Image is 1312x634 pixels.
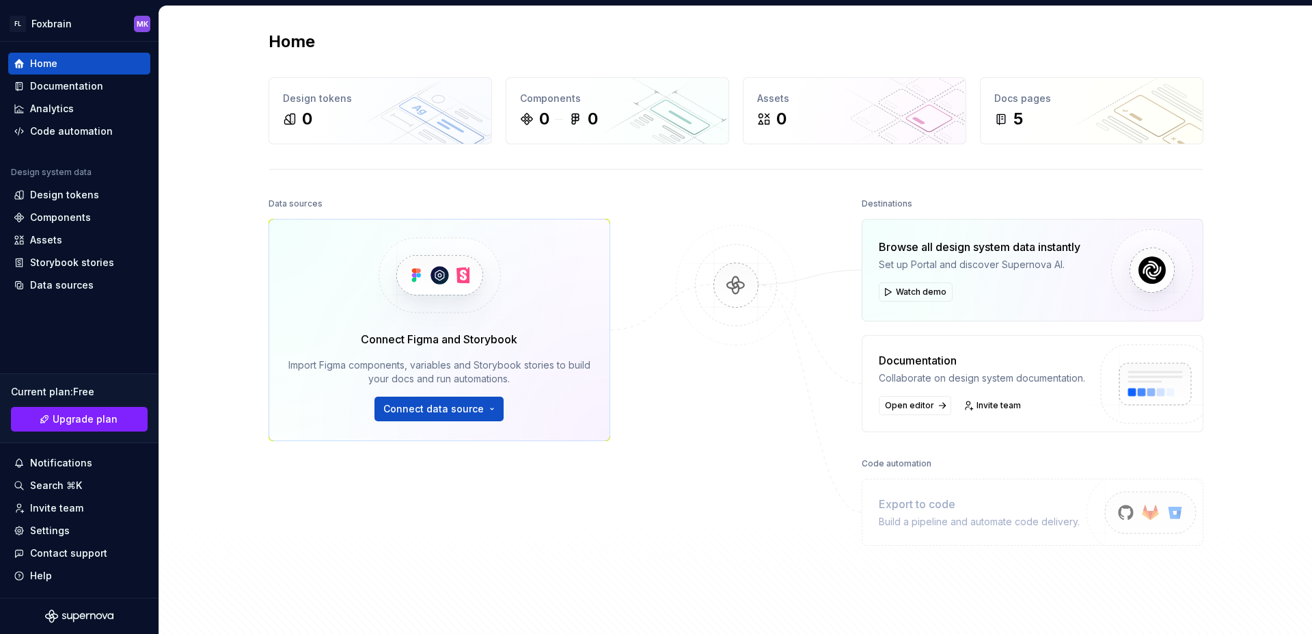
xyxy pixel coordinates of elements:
a: Invite team [959,396,1027,415]
span: Upgrade plan [53,412,118,426]
div: Help [30,569,52,583]
button: Contact support [8,542,150,564]
div: Assets [757,92,952,105]
span: Open editor [885,400,934,411]
a: Analytics [8,98,150,120]
div: Design tokens [30,188,99,202]
div: Export to code [879,496,1080,512]
div: Components [520,92,715,105]
a: Assets0 [743,77,966,144]
a: Components00 [506,77,729,144]
a: Design tokens0 [269,77,492,144]
div: Foxbrain [31,17,72,31]
div: Design tokens [283,92,478,105]
div: Storybook stories [30,256,114,269]
span: Invite team [976,400,1021,411]
a: Home [8,53,150,75]
button: Notifications [8,452,150,474]
div: Components [30,211,91,224]
div: Invite team [30,501,83,515]
div: Documentation [879,352,1085,369]
button: Search ⌘K [8,475,150,497]
button: Help [8,565,150,587]
button: FLFoxbrainMK [3,9,156,38]
a: Data sources [8,274,150,296]
div: Assets [30,233,62,247]
a: Storybook stories [8,252,150,274]
a: Components [8,207,150,228]
div: Design system data [11,167,92,178]
a: Assets [8,229,150,251]
div: Data sources [30,278,94,292]
div: 0 [302,108,312,130]
div: Set up Portal and discover Supernova AI. [879,258,1080,272]
a: Docs pages5 [980,77,1203,144]
a: Open editor [879,396,951,415]
div: Destinations [862,194,912,213]
div: Code automation [30,124,113,138]
div: Documentation [30,79,103,93]
h2: Home [269,31,315,53]
div: Build a pipeline and automate code delivery. [879,515,1080,529]
div: Browse all design system data instantly [879,239,1080,255]
a: Settings [8,520,150,542]
div: Current plan : Free [11,385,148,399]
button: Connect data source [374,397,504,421]
a: Documentation [8,75,150,97]
div: Contact support [30,546,107,560]
div: 0 [588,108,598,130]
div: Search ⌘K [30,479,82,492]
div: Home [30,57,57,70]
svg: Supernova Logo [45,609,113,623]
div: Docs pages [994,92,1189,105]
div: Connect Figma and Storybook [361,331,517,347]
div: FL [10,16,26,32]
div: 0 [776,108,787,130]
button: Watch demo [879,282,953,302]
div: 0 [539,108,549,130]
div: Analytics [30,102,74,116]
span: Connect data source [383,402,484,416]
div: Settings [30,524,70,538]
a: Code automation [8,120,150,142]
a: Upgrade plan [11,407,148,432]
div: Collaborate on design system documentation. [879,371,1085,385]
div: Code automation [862,454,931,473]
div: MK [137,18,148,29]
a: Design tokens [8,184,150,206]
div: Import Figma components, variables and Storybook stories to build your docs and run automations. [288,358,590,386]
a: Invite team [8,497,150,519]
div: 5 [1013,108,1023,130]
div: Notifications [30,456,92,470]
div: Data sources [269,194,323,213]
span: Watch demo [896,287,946,298]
